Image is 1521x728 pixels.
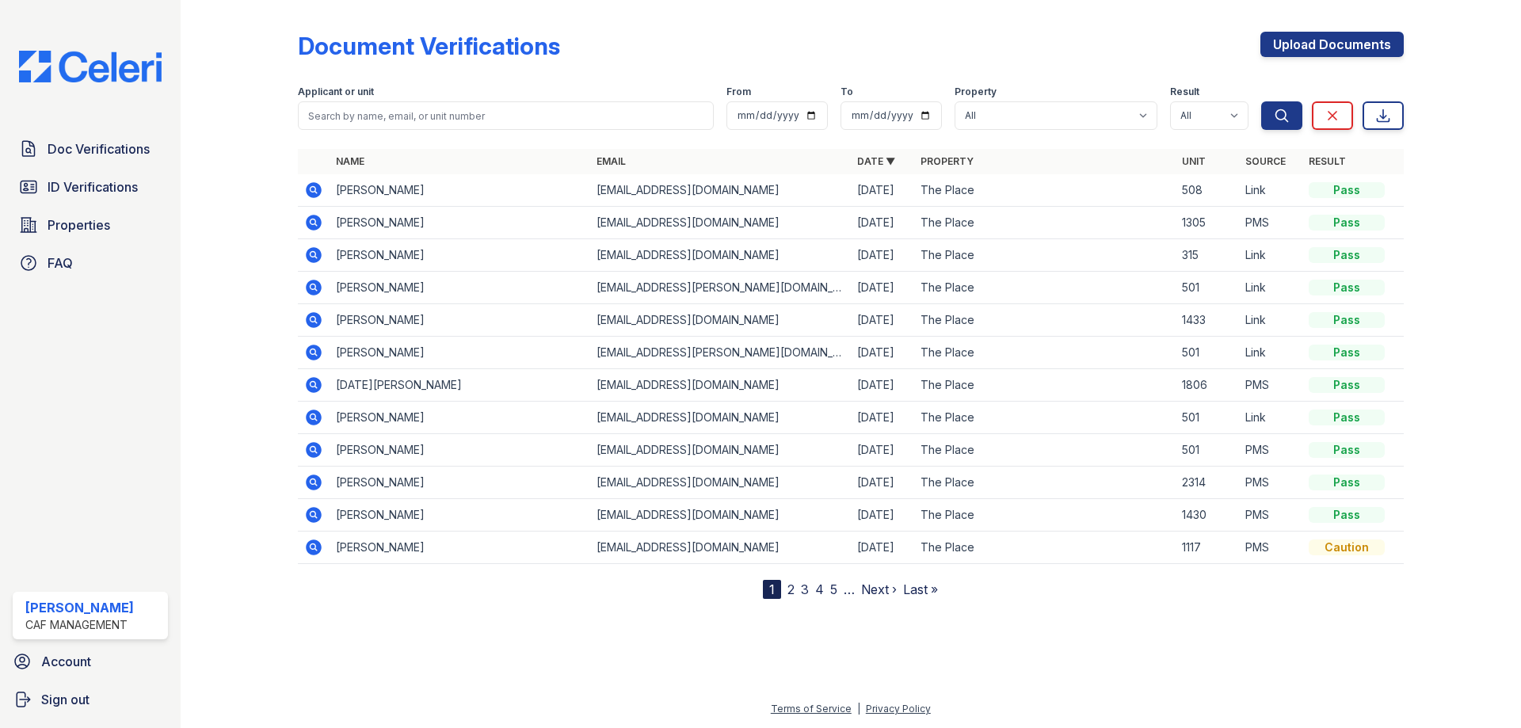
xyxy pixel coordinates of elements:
[861,581,897,597] a: Next ›
[13,209,168,241] a: Properties
[857,155,895,167] a: Date ▼
[1176,402,1239,434] td: 501
[851,532,914,564] td: [DATE]
[1170,86,1199,98] label: Result
[590,174,851,207] td: [EMAIL_ADDRESS][DOMAIN_NAME]
[590,499,851,532] td: [EMAIL_ADDRESS][DOMAIN_NAME]
[330,207,590,239] td: [PERSON_NAME]
[815,581,824,597] a: 4
[914,402,1175,434] td: The Place
[1239,337,1302,369] td: Link
[1176,239,1239,272] td: 315
[41,690,90,709] span: Sign out
[851,434,914,467] td: [DATE]
[1309,280,1385,295] div: Pass
[1239,207,1302,239] td: PMS
[13,171,168,203] a: ID Verifications
[330,532,590,564] td: [PERSON_NAME]
[1309,215,1385,231] div: Pass
[590,532,851,564] td: [EMAIL_ADDRESS][DOMAIN_NAME]
[48,253,73,273] span: FAQ
[13,133,168,165] a: Doc Verifications
[914,304,1175,337] td: The Place
[1309,475,1385,490] div: Pass
[851,369,914,402] td: [DATE]
[914,239,1175,272] td: The Place
[903,581,938,597] a: Last »
[1239,239,1302,272] td: Link
[844,580,855,599] span: …
[851,304,914,337] td: [DATE]
[590,467,851,499] td: [EMAIL_ADDRESS][DOMAIN_NAME]
[1176,272,1239,304] td: 501
[851,337,914,369] td: [DATE]
[914,337,1175,369] td: The Place
[1176,304,1239,337] td: 1433
[298,86,374,98] label: Applicant or unit
[1309,182,1385,198] div: Pass
[48,139,150,158] span: Doc Verifications
[1309,247,1385,263] div: Pass
[1176,434,1239,467] td: 501
[1239,532,1302,564] td: PMS
[330,369,590,402] td: [DATE][PERSON_NAME]
[330,239,590,272] td: [PERSON_NAME]
[1176,207,1239,239] td: 1305
[1176,174,1239,207] td: 508
[330,174,590,207] td: [PERSON_NAME]
[1260,32,1404,57] a: Upload Documents
[6,684,174,715] button: Sign out
[914,434,1175,467] td: The Place
[851,272,914,304] td: [DATE]
[1176,467,1239,499] td: 2314
[866,703,931,715] a: Privacy Policy
[1309,442,1385,458] div: Pass
[330,272,590,304] td: [PERSON_NAME]
[763,580,781,599] div: 1
[590,337,851,369] td: [EMAIL_ADDRESS][PERSON_NAME][DOMAIN_NAME]
[590,304,851,337] td: [EMAIL_ADDRESS][DOMAIN_NAME]
[1239,369,1302,402] td: PMS
[1309,155,1346,167] a: Result
[48,177,138,196] span: ID Verifications
[921,155,974,167] a: Property
[590,369,851,402] td: [EMAIL_ADDRESS][DOMAIN_NAME]
[330,434,590,467] td: [PERSON_NAME]
[830,581,837,597] a: 5
[851,174,914,207] td: [DATE]
[1239,499,1302,532] td: PMS
[330,402,590,434] td: [PERSON_NAME]
[590,272,851,304] td: [EMAIL_ADDRESS][PERSON_NAME][DOMAIN_NAME]
[330,304,590,337] td: [PERSON_NAME]
[1309,539,1385,555] div: Caution
[955,86,997,98] label: Property
[1182,155,1206,167] a: Unit
[1239,272,1302,304] td: Link
[851,499,914,532] td: [DATE]
[1309,312,1385,328] div: Pass
[851,467,914,499] td: [DATE]
[298,32,560,60] div: Document Verifications
[6,51,174,82] img: CE_Logo_Blue-a8612792a0a2168367f1c8372b55b34899dd931a85d93a1a3d3e32e68fde9ad4.png
[330,337,590,369] td: [PERSON_NAME]
[787,581,795,597] a: 2
[298,101,714,130] input: Search by name, email, or unit number
[771,703,852,715] a: Terms of Service
[914,532,1175,564] td: The Place
[914,174,1175,207] td: The Place
[25,598,134,617] div: [PERSON_NAME]
[726,86,751,98] label: From
[1309,507,1385,523] div: Pass
[1239,402,1302,434] td: Link
[841,86,853,98] label: To
[13,247,168,279] a: FAQ
[914,369,1175,402] td: The Place
[1239,434,1302,467] td: PMS
[914,207,1175,239] td: The Place
[1176,369,1239,402] td: 1806
[851,207,914,239] td: [DATE]
[590,207,851,239] td: [EMAIL_ADDRESS][DOMAIN_NAME]
[597,155,626,167] a: Email
[1176,532,1239,564] td: 1117
[857,703,860,715] div: |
